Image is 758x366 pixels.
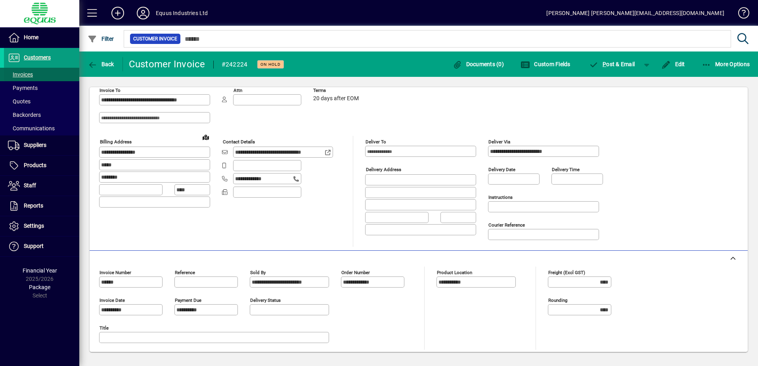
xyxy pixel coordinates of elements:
mat-label: Courier Reference [488,222,525,228]
span: Back [88,61,114,67]
mat-label: Reference [175,270,195,275]
a: Backorders [4,108,79,122]
mat-label: Rounding [548,297,567,303]
button: More Options [700,57,752,71]
span: Staff [24,182,36,189]
span: Terms [313,88,361,93]
span: Home [24,34,38,40]
button: Post & Email [585,57,639,71]
a: Invoices [4,68,79,81]
div: Customer Invoice [129,58,205,71]
span: Reports [24,202,43,209]
mat-label: Deliver To [366,139,386,145]
span: Package [29,284,50,290]
span: Customers [24,54,51,61]
a: Home [4,28,79,48]
a: Settings [4,216,79,236]
span: More Options [702,61,750,67]
mat-label: Delivery time [552,167,580,172]
button: Filter [86,32,116,46]
button: Documents (0) [450,57,506,71]
mat-label: Invoice number [100,270,131,275]
span: Settings [24,223,44,229]
app-page-header-button: Back [79,57,123,71]
a: Payments [4,81,79,95]
span: On hold [260,62,281,67]
span: Filter [88,36,114,42]
button: Custom Fields [519,57,572,71]
mat-label: Payment due [175,297,201,303]
a: Suppliers [4,135,79,155]
mat-label: Sold by [250,270,266,275]
mat-label: Product location [437,270,472,275]
a: Quotes [4,95,79,108]
div: [PERSON_NAME] [PERSON_NAME][EMAIL_ADDRESS][DOMAIN_NAME] [546,7,724,19]
mat-label: Attn [234,88,242,93]
mat-label: Invoice To [100,88,121,93]
mat-label: Deliver via [488,139,510,145]
a: Communications [4,122,79,135]
span: Customer Invoice [133,35,177,43]
span: Documents (0) [452,61,504,67]
a: Support [4,236,79,256]
span: ost & Email [589,61,635,67]
span: Support [24,243,44,249]
button: Edit [659,57,687,71]
a: Reports [4,196,79,216]
mat-label: Freight (excl GST) [548,270,585,275]
mat-label: Instructions [488,194,513,200]
mat-label: Title [100,325,109,331]
span: Edit [661,61,685,67]
span: Invoices [8,71,33,78]
span: Products [24,162,46,168]
a: Knowledge Base [732,2,748,27]
span: P [603,61,606,67]
mat-label: Delivery date [488,167,515,172]
span: Suppliers [24,142,46,148]
mat-label: Order number [341,270,370,275]
span: Quotes [8,98,31,105]
span: Custom Fields [521,61,570,67]
button: Profile [130,6,156,20]
a: Products [4,156,79,175]
mat-label: Delivery status [250,297,281,303]
div: Equus Industries Ltd [156,7,208,19]
a: Staff [4,176,79,196]
span: Backorders [8,112,41,118]
span: 20 days after EOM [313,95,359,102]
a: View on map [199,131,212,143]
span: Communications [8,125,55,132]
mat-label: Invoice date [100,297,125,303]
span: Financial Year [23,267,57,274]
button: Back [86,57,116,71]
button: Add [105,6,130,20]
div: #242224 [222,58,248,71]
span: Payments [8,85,38,91]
